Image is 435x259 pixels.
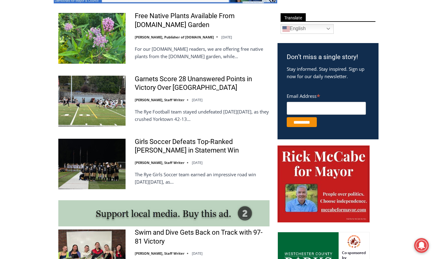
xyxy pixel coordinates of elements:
p: For our [DOMAIN_NAME] readers, we are offering free native plants from the [DOMAIN_NAME] garden, ... [135,45,270,60]
img: Girls Soccer Defeats Top-Ranked Albertus Magnus in Statement Win [58,139,126,189]
a: [PERSON_NAME], Staff Writer [135,98,184,102]
a: English [281,24,334,34]
div: 1 [64,52,67,58]
time: [DATE] [192,251,203,256]
div: 6 [72,52,75,58]
div: "[PERSON_NAME] and I covered the [DATE] Parade, which was a really eye opening experience as I ha... [155,0,290,60]
img: s_800_29ca6ca9-f6cc-433c-a631-14f6620ca39b.jpeg [0,0,61,61]
h4: [PERSON_NAME] Read Sanctuary Fall Fest: [DATE] [5,62,82,76]
div: / [69,52,70,58]
a: Free Native Plants Available From [DOMAIN_NAME] Garden [135,12,270,29]
time: [DATE] [192,98,203,102]
time: [DATE] [221,35,232,39]
a: Intern @ [DOMAIN_NAME] [148,60,297,77]
a: [PERSON_NAME], Staff Writer [135,251,184,256]
img: Garnets Score 28 Unanswered Points in Victory Over Yorktown [58,76,126,126]
label: Email Address [287,90,366,101]
a: Girls Soccer Defeats Top-Ranked [PERSON_NAME] in Statement Win [135,137,270,155]
p: The Rye Girls Soccer team earned an impressive road win [DATE][DATE], as… [135,171,270,185]
a: [PERSON_NAME] Read Sanctuary Fall Fest: [DATE] [0,61,92,77]
span: Translate [281,13,306,22]
img: Free Native Plants Available From MyRye.com Garden [58,13,126,63]
img: support local media, buy this ad [58,200,270,226]
div: Co-sponsored by Westchester County Parks [64,18,89,50]
a: [PERSON_NAME], Staff Writer [135,160,184,165]
h3: Don’t miss a single story! [287,52,369,62]
img: en [282,25,290,33]
p: The Rye Football team stayed undefeated [DATE][DATE], as they crushed Yorktown 42-13… [135,108,270,123]
a: Garnets Score 28 Unanswered Points in Victory Over [GEOGRAPHIC_DATA] [135,75,270,92]
a: Swim and Dive Gets Back on Track with 97-81 Victory [135,228,270,246]
span: Intern @ [DOMAIN_NAME] [161,61,285,75]
img: McCabe for Mayor [278,145,370,222]
a: [PERSON_NAME], Publisher of [DOMAIN_NAME] [135,35,214,39]
time: [DATE] [192,160,203,165]
p: Stay informed. Stay inspired. Sign up now for our daily newsletter. [287,65,369,80]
